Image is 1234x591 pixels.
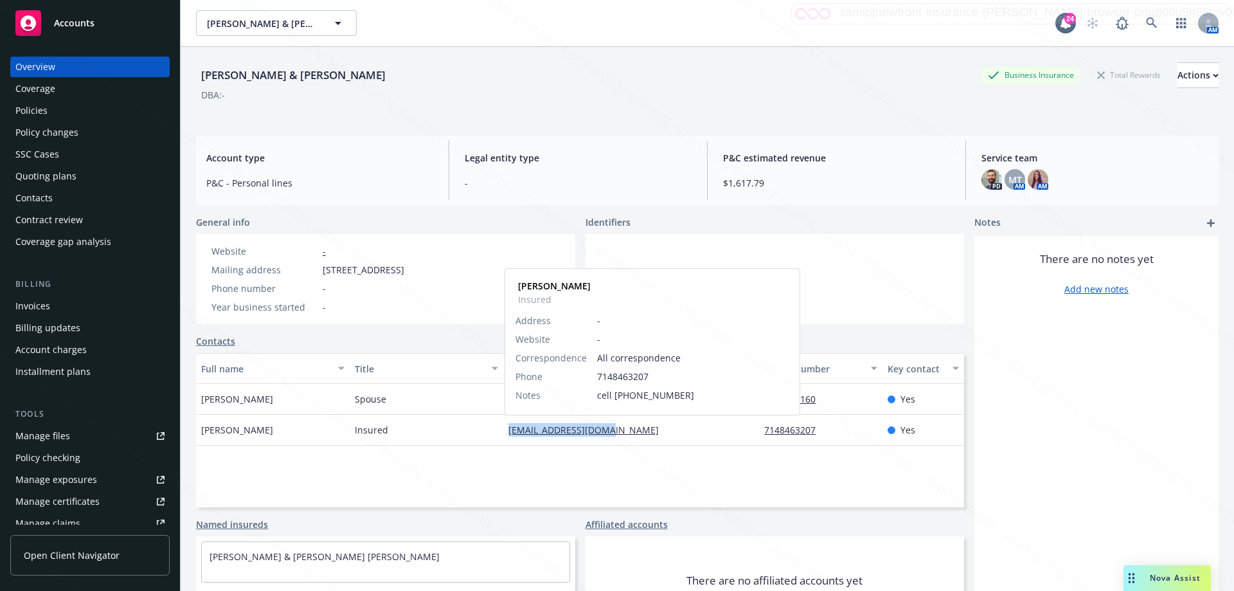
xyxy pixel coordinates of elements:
[196,353,350,384] button: Full name
[10,5,170,41] a: Accounts
[15,491,100,512] div: Manage certificates
[15,57,55,77] div: Overview
[10,278,170,291] div: Billing
[1064,282,1129,296] a: Add new notes
[207,17,318,30] span: [PERSON_NAME] & [PERSON_NAME]
[355,423,388,437] span: Insured
[10,426,170,446] a: Manage files
[723,151,950,165] span: P&C estimated revenue
[54,18,94,28] span: Accounts
[1177,62,1219,88] button: Actions
[981,151,1208,165] span: Service team
[15,318,80,338] div: Billing updates
[518,280,591,292] strong: [PERSON_NAME]
[15,100,48,121] div: Policies
[981,169,1002,190] img: photo
[10,166,170,186] a: Quoting plans
[597,332,789,346] span: -
[355,362,484,376] div: Title
[10,296,170,316] a: Invoices
[10,144,170,165] a: SSC Cases
[597,314,789,327] span: -
[15,78,55,99] div: Coverage
[508,424,669,436] a: [EMAIL_ADDRESS][DOMAIN_NAME]
[503,353,759,384] button: Email
[323,282,326,295] span: -
[764,362,863,376] div: Phone number
[882,353,964,384] button: Key contact
[10,210,170,230] a: Contract review
[10,78,170,99] a: Coverage
[15,144,59,165] div: SSC Cases
[15,340,87,360] div: Account charges
[888,362,945,376] div: Key contact
[15,122,78,143] div: Policy changes
[355,392,386,406] span: Spouse
[764,424,826,436] a: 7148463207
[201,423,273,437] span: [PERSON_NAME]
[323,245,326,257] a: -
[196,334,235,348] a: Contacts
[1109,10,1135,36] a: Report a Bug
[24,549,120,562] span: Open Client Navigator
[196,215,250,229] span: General info
[10,100,170,121] a: Policies
[10,491,170,512] a: Manage certificates
[211,282,317,295] div: Phone number
[350,353,503,384] button: Title
[206,151,433,165] span: Account type
[1177,63,1219,87] div: Actions
[323,263,404,277] span: [STREET_ADDRESS]
[1028,169,1048,190] img: photo
[515,388,541,402] span: Notes
[974,215,1001,231] span: Notes
[597,351,789,365] span: All correspondence
[1139,10,1165,36] a: Search
[323,300,326,314] span: -
[15,232,111,252] div: Coverage gap analysis
[1064,13,1076,24] div: 24
[10,232,170,252] a: Coverage gap analysis
[10,408,170,421] div: Tools
[515,314,551,327] span: Address
[10,448,170,468] a: Policy checking
[586,215,630,229] span: Identifiers
[15,426,70,446] div: Manage files
[211,263,317,277] div: Mailing address
[1150,572,1201,583] span: Nova Assist
[586,518,668,531] a: Affiliated accounts
[15,469,97,490] div: Manage exposures
[759,353,882,384] button: Phone number
[981,67,1080,83] div: Business Insurance
[206,176,433,190] span: P&C - Personal lines
[196,10,357,36] button: [PERSON_NAME] & [PERSON_NAME]
[201,392,273,406] span: [PERSON_NAME]
[15,296,50,316] div: Invoices
[1008,173,1022,186] span: MT
[211,244,317,258] div: Website
[597,370,789,383] span: 7148463207
[10,122,170,143] a: Policy changes
[686,573,863,588] span: There are no affiliated accounts yet
[465,151,692,165] span: Legal entity type
[1040,251,1154,267] span: There are no notes yet
[515,351,587,365] span: Correspondence
[1123,565,1211,591] button: Nova Assist
[201,88,225,102] div: DBA: -
[1168,10,1194,36] a: Switch app
[10,361,170,382] a: Installment plans
[196,67,391,84] div: [PERSON_NAME] & [PERSON_NAME]
[465,176,692,190] span: -
[515,332,550,346] span: Website
[210,550,440,563] a: [PERSON_NAME] & [PERSON_NAME] [PERSON_NAME]
[1091,67,1167,83] div: Total Rewards
[15,513,80,534] div: Manage claims
[201,362,330,376] div: Full name
[518,293,591,306] span: Insured
[10,318,170,338] a: Billing updates
[15,188,53,208] div: Contacts
[597,388,789,402] span: cell [PHONE_NUMBER]
[10,469,170,490] a: Manage exposures
[515,370,542,383] span: Phone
